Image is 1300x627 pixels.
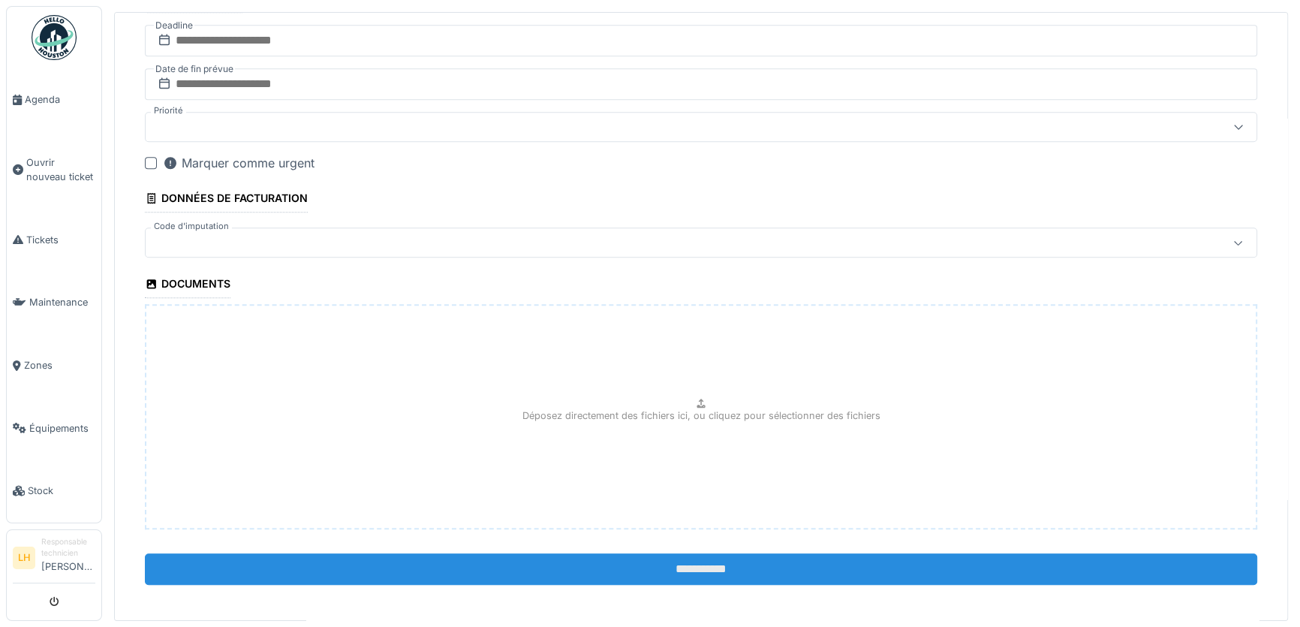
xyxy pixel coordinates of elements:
[41,536,95,580] li: [PERSON_NAME]
[7,334,101,397] a: Zones
[26,233,95,247] span: Tickets
[145,187,308,213] div: Données de facturation
[7,460,101,523] a: Stock
[32,15,77,60] img: Badge_color-CXgf-gQk.svg
[41,536,95,559] div: Responsable technicien
[7,131,101,209] a: Ouvrir nouveau ticket
[26,155,95,184] span: Ouvrir nouveau ticket
[28,484,95,498] span: Stock
[24,358,95,372] span: Zones
[151,220,232,233] label: Code d'imputation
[522,408,880,423] p: Déposez directement des fichiers ici, ou cliquez pour sélectionner des fichiers
[154,61,235,77] label: Date de fin prévue
[154,17,194,34] label: Deadline
[7,397,101,460] a: Équipements
[29,421,95,436] span: Équipements
[7,271,101,334] a: Maintenance
[13,536,95,583] a: LH Responsable technicien[PERSON_NAME]
[13,547,35,569] li: LH
[7,209,101,272] a: Tickets
[151,104,186,117] label: Priorité
[145,273,230,298] div: Documents
[7,68,101,131] a: Agenda
[25,92,95,107] span: Agenda
[163,154,314,172] div: Marquer comme urgent
[29,295,95,309] span: Maintenance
